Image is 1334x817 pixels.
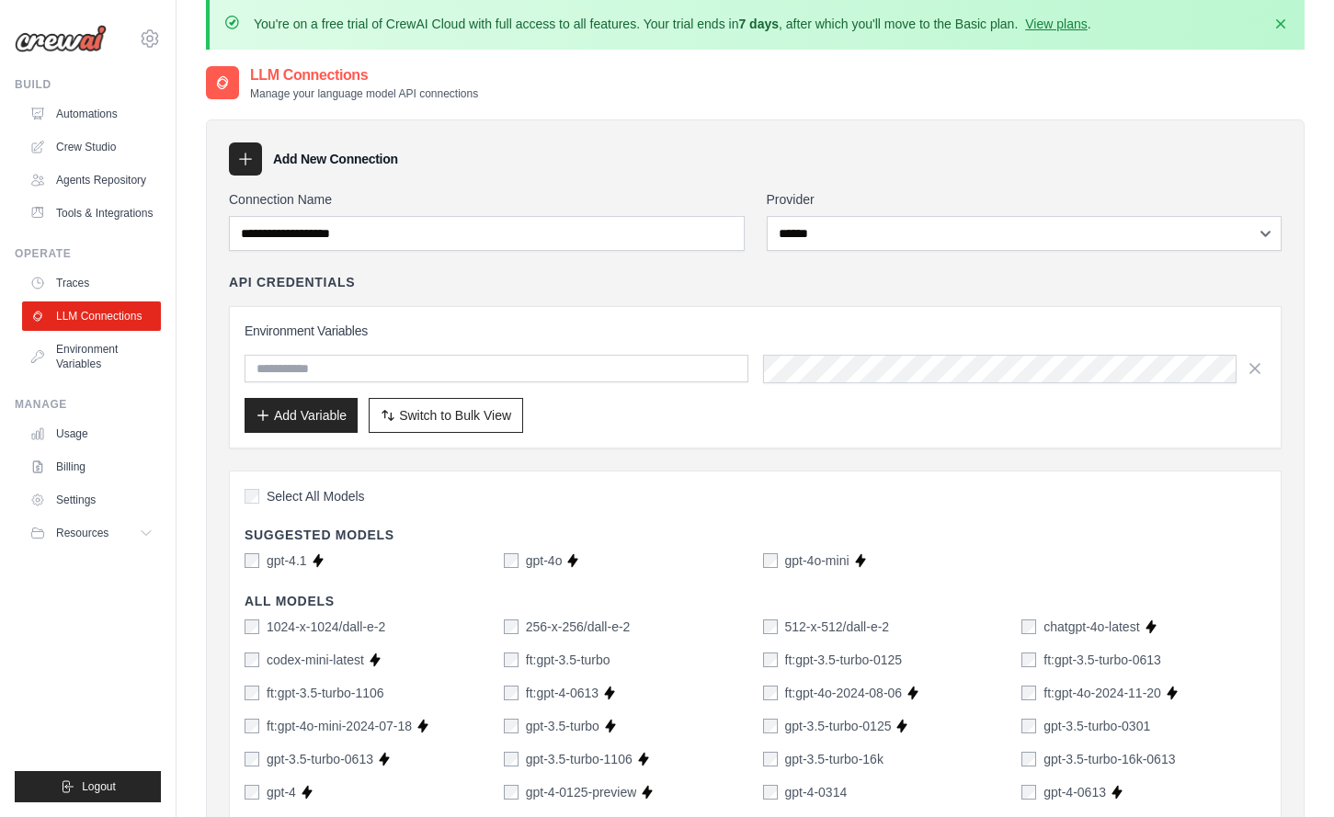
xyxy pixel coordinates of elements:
[22,199,161,228] a: Tools & Integrations
[254,15,1091,33] p: You're on a free trial of CrewAI Cloud with full access to all features. Your trial ends in , aft...
[504,619,519,634] input: 256-x-256/dall-e-2
[526,618,631,636] label: 256-x-256/dall-e-2
[1043,684,1161,702] label: ft:gpt-4o-2024-11-20
[22,419,161,448] a: Usage
[267,651,364,669] label: codex-mini-latest
[504,752,519,766] input: gpt-3.5-turbo-1106
[526,551,563,570] label: gpt-4o
[1043,717,1150,735] label: gpt-3.5-turbo-0301
[267,487,365,505] span: Select All Models
[22,485,161,515] a: Settings
[1025,17,1087,31] a: View plans
[785,551,849,570] label: gpt-4o-mini
[245,752,259,766] input: gpt-3.5-turbo-0613
[267,618,385,636] label: 1024-x-1024/dall-e-2
[82,779,116,794] span: Logout
[22,99,161,129] a: Automations
[785,651,903,669] label: ft:gpt-3.5-turbo-0125
[22,268,161,298] a: Traces
[526,717,599,735] label: gpt-3.5-turbo
[526,750,633,768] label: gpt-3.5-turbo-1106
[15,397,161,412] div: Manage
[267,750,373,768] label: gpt-3.5-turbo-0613
[1043,618,1139,636] label: chatgpt-4o-latest
[763,686,778,700] input: ft:gpt-4o-2024-08-06
[785,618,890,636] label: 512-x-512/dall-e-2
[504,785,519,800] input: gpt-4-0125-preview
[399,406,511,425] span: Switch to Bulk View
[22,165,161,195] a: Agents Repository
[273,150,398,168] h3: Add New Connection
[245,686,259,700] input: ft:gpt-3.5-turbo-1106
[267,684,384,702] label: ft:gpt-3.5-turbo-1106
[15,25,107,52] img: Logo
[1021,652,1036,667] input: ft:gpt-3.5-turbo-0613
[245,398,358,433] button: Add Variable
[504,553,519,568] input: gpt-4o
[267,551,307,570] label: gpt-4.1
[1043,783,1106,801] label: gpt-4-0613
[250,86,478,101] p: Manage your language model API connections
[504,719,519,733] input: gpt-3.5-turbo
[504,686,519,700] input: ft:gpt-4-0613
[1021,619,1036,634] input: chatgpt-4o-latest
[229,190,745,209] label: Connection Name
[526,783,637,801] label: gpt-4-0125-preview
[526,651,610,669] label: ft:gpt-3.5-turbo
[15,246,161,261] div: Operate
[763,785,778,800] input: gpt-4-0314
[785,684,903,702] label: ft:gpt-4o-2024-08-06
[1021,719,1036,733] input: gpt-3.5-turbo-0301
[229,273,355,291] h4: API Credentials
[15,77,161,92] div: Build
[1021,752,1036,766] input: gpt-3.5-turbo-16k-0613
[245,322,1266,340] h3: Environment Variables
[245,526,1266,544] h4: Suggested Models
[369,398,523,433] button: Switch to Bulk View
[22,518,161,548] button: Resources
[245,652,259,667] input: codex-mini-latest
[267,783,296,801] label: gpt-4
[785,783,848,801] label: gpt-4-0314
[22,132,161,162] a: Crew Studio
[56,526,108,540] span: Resources
[763,619,778,634] input: 512-x-512/dall-e-2
[22,301,161,331] a: LLM Connections
[22,452,161,482] a: Billing
[250,64,478,86] h2: LLM Connections
[504,652,519,667] input: ft:gpt-3.5-turbo
[763,652,778,667] input: ft:gpt-3.5-turbo-0125
[1043,651,1161,669] label: ft:gpt-3.5-turbo-0613
[763,553,778,568] input: gpt-4o-mini
[245,785,259,800] input: gpt-4
[245,489,259,504] input: Select All Models
[785,750,884,768] label: gpt-3.5-turbo-16k
[763,719,778,733] input: gpt-3.5-turbo-0125
[22,335,161,379] a: Environment Variables
[245,553,259,568] input: gpt-4.1
[1043,750,1175,768] label: gpt-3.5-turbo-16k-0613
[245,592,1266,610] h4: All Models
[245,719,259,733] input: ft:gpt-4o-mini-2024-07-18
[245,619,259,634] input: 1024-x-1024/dall-e-2
[738,17,779,31] strong: 7 days
[1021,686,1036,700] input: ft:gpt-4o-2024-11-20
[267,717,412,735] label: ft:gpt-4o-mini-2024-07-18
[767,190,1283,209] label: Provider
[763,752,778,766] input: gpt-3.5-turbo-16k
[785,717,892,735] label: gpt-3.5-turbo-0125
[526,684,599,702] label: ft:gpt-4-0613
[15,771,161,802] button: Logout
[1021,785,1036,800] input: gpt-4-0613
